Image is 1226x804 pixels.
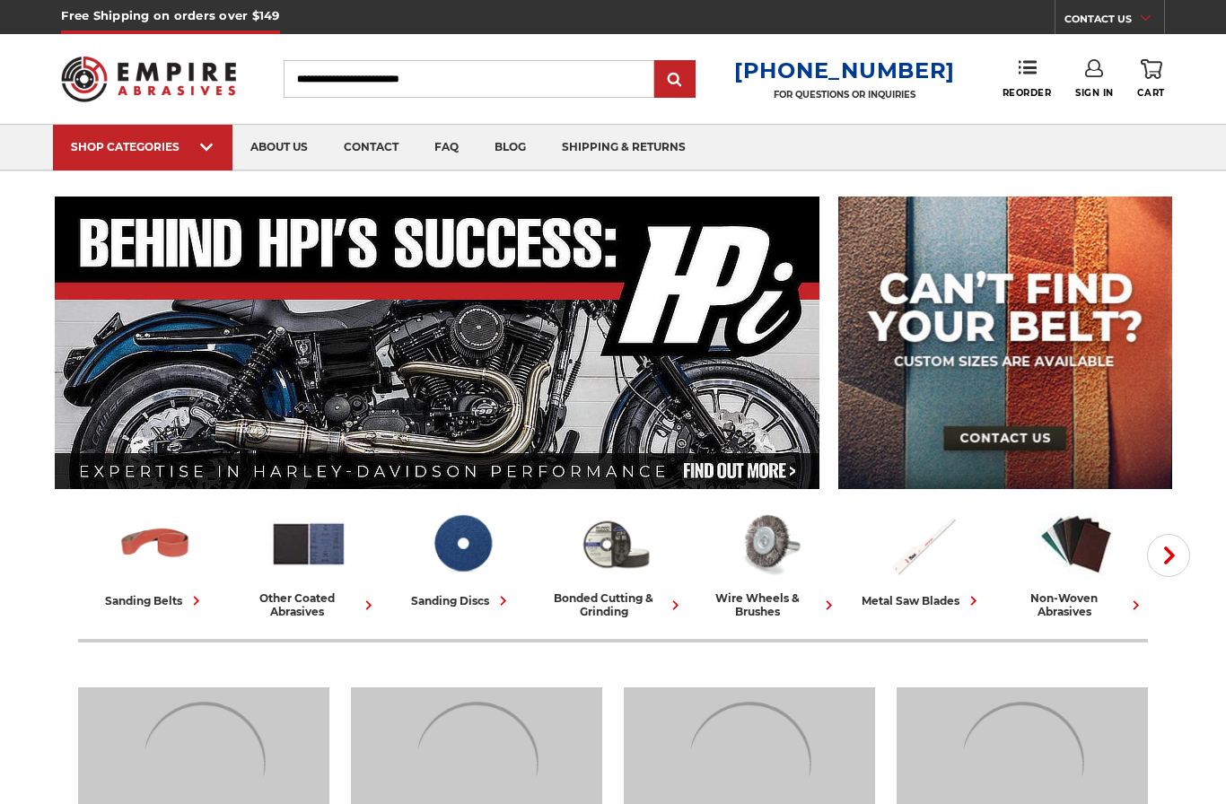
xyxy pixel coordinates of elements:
[699,591,838,618] div: wire wheels & brushes
[1147,534,1190,577] button: Next
[411,591,512,610] div: sanding discs
[1003,59,1052,98] a: Reorder
[326,125,416,170] a: contact
[239,505,378,618] a: other coated abrasives
[1006,505,1145,618] a: non-woven abrasives
[423,505,502,582] img: Sanding Discs
[734,89,955,100] p: FOR QUESTIONS OR INQUIRIES
[1037,505,1116,582] img: Non-woven Abrasives
[269,505,348,582] img: Other Coated Abrasives
[862,591,983,610] div: metal saw blades
[1003,87,1052,99] span: Reorder
[657,62,693,98] input: Submit
[1137,87,1164,99] span: Cart
[232,125,326,170] a: about us
[477,125,544,170] a: blog
[546,591,685,618] div: bonded cutting & grinding
[853,505,992,610] a: metal saw blades
[116,505,195,582] img: Sanding Belts
[734,57,955,83] a: [PHONE_NUMBER]
[105,591,206,610] div: sanding belts
[71,140,215,153] div: SHOP CATEGORIES
[416,125,477,170] a: faq
[544,125,704,170] a: shipping & returns
[239,591,378,618] div: other coated abrasives
[576,505,655,582] img: Bonded Cutting & Grinding
[55,197,820,489] img: Banner for an interview featuring Horsepower Inc who makes Harley performance upgrades featured o...
[546,505,685,618] a: bonded cutting & grinding
[730,505,809,582] img: Wire Wheels & Brushes
[883,505,962,582] img: Metal Saw Blades
[392,505,531,610] a: sanding discs
[1064,9,1164,34] a: CONTACT US
[61,45,235,113] img: Empire Abrasives
[838,197,1172,489] img: promo banner for custom belts.
[85,505,224,610] a: sanding belts
[1075,87,1114,99] span: Sign In
[699,505,838,618] a: wire wheels & brushes
[1137,59,1164,99] a: Cart
[1006,591,1145,618] div: non-woven abrasives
